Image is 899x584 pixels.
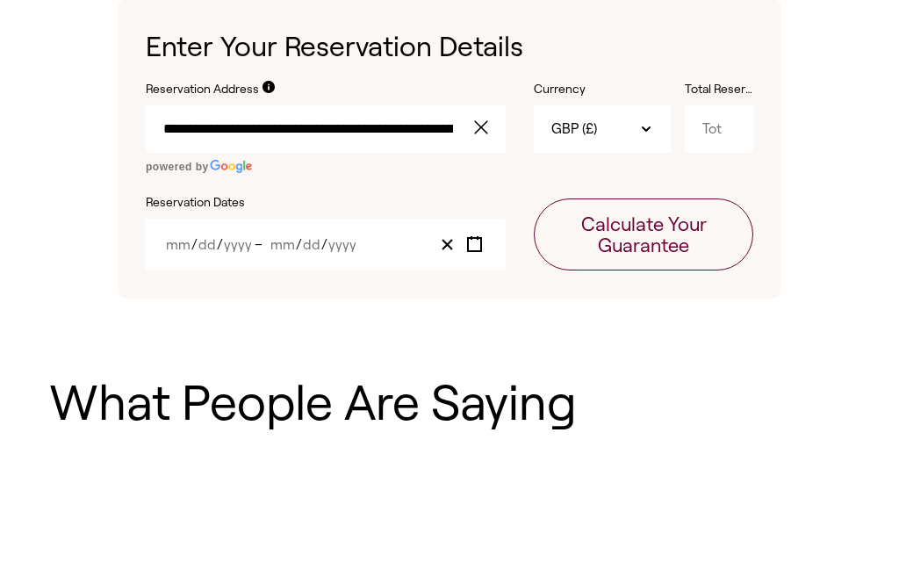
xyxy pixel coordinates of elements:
span: / [296,237,302,252]
h1: Enter Your Reservation Details [146,27,753,67]
span: powered by [146,161,209,173]
label: Reservation Address [146,81,259,98]
input: Year [327,237,356,252]
h1: What People Are Saying [49,376,850,430]
input: Month [165,237,191,252]
span: / [217,237,223,252]
label: Currency [534,81,671,98]
button: Toggle calendar [461,233,488,256]
input: Day [198,237,217,252]
span: / [321,237,327,252]
input: Day [302,237,321,252]
input: Month [270,237,296,252]
button: Calculate Your Guarantee [534,198,753,270]
label: Total Reservation Cost [685,81,753,98]
label: Reservation Dates [146,194,506,212]
img: Google logo [209,160,253,173]
span: GBP (£) [551,119,597,139]
input: Total Reservation Cost [685,105,753,153]
button: Clear value [434,233,461,256]
input: Year [223,237,252,252]
span: – [255,237,268,252]
span: / [191,237,198,252]
button: clear value [469,105,506,153]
